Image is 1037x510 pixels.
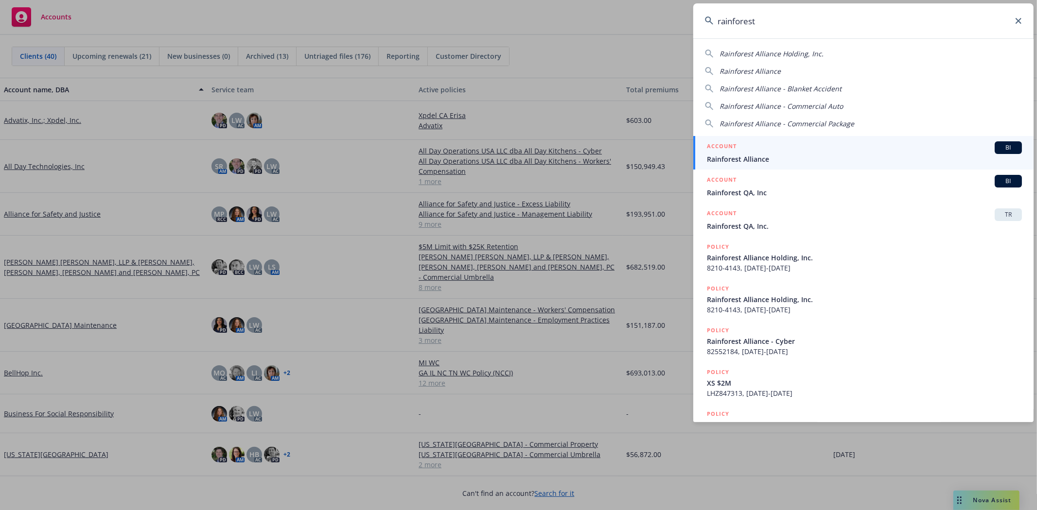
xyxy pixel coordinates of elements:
span: Rainforest Alliance - Cyber [707,420,1022,430]
span: Rainforest QA, Inc. [707,221,1022,231]
h5: POLICY [707,242,729,252]
span: Rainforest Alliance - Cyber [707,336,1022,346]
span: 8210-4143, [DATE]-[DATE] [707,305,1022,315]
span: LHZ847313, [DATE]-[DATE] [707,388,1022,398]
span: BI [999,143,1018,152]
h5: POLICY [707,325,729,335]
span: Rainforest Alliance [720,67,781,76]
a: POLICYXS $2MLHZ847313, [DATE]-[DATE] [693,362,1034,404]
input: Search... [693,3,1034,38]
span: TR [999,210,1018,219]
span: Rainforest Alliance Holding, Inc. [720,49,824,58]
a: POLICYRainforest Alliance - Cyber [693,404,1034,445]
a: POLICYRainforest Alliance Holding, Inc.8210-4143, [DATE]-[DATE] [693,237,1034,278]
h5: ACCOUNT [707,208,737,220]
span: Rainforest Alliance - Blanket Accident [720,84,842,93]
span: Rainforest Alliance [707,154,1022,164]
span: Rainforest Alliance Holding, Inc. [707,294,1022,305]
span: Rainforest Alliance - Commercial Auto [720,102,843,111]
h5: POLICY [707,284,729,293]
span: XS $2M [707,378,1022,388]
span: Rainforest QA, Inc [707,187,1022,198]
a: ACCOUNTBIRainforest QA, Inc [693,170,1034,203]
h5: POLICY [707,367,729,377]
h5: POLICY [707,409,729,419]
span: Rainforest Alliance Holding, Inc. [707,253,1022,263]
a: POLICYRainforest Alliance Holding, Inc.8210-4143, [DATE]-[DATE] [693,278,1034,320]
span: 82552184, [DATE]-[DATE] [707,346,1022,357]
span: 8210-4143, [DATE]-[DATE] [707,263,1022,273]
a: ACCOUNTTRRainforest QA, Inc. [693,203,1034,237]
h5: ACCOUNT [707,175,737,187]
span: Rainforest Alliance - Commercial Package [720,119,854,128]
h5: ACCOUNT [707,141,737,153]
span: BI [999,177,1018,186]
a: POLICYRainforest Alliance - Cyber82552184, [DATE]-[DATE] [693,320,1034,362]
a: ACCOUNTBIRainforest Alliance [693,136,1034,170]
